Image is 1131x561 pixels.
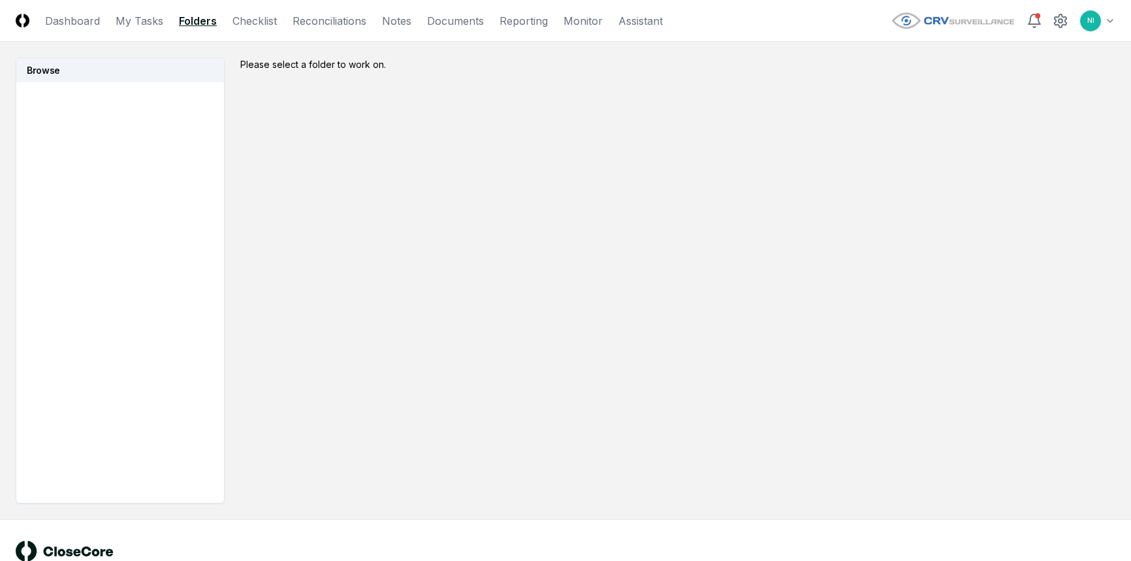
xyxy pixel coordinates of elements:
[16,14,29,27] img: Logo
[1079,9,1102,33] button: NI
[45,13,100,29] a: Dashboard
[232,13,277,29] a: Checklist
[240,57,1115,71] div: Please select a folder to work on.
[1087,16,1094,25] span: NI
[618,13,663,29] a: Assistant
[116,13,163,29] a: My Tasks
[891,12,1016,29] img: CRV Surveillance logo
[16,58,224,82] h3: Browse
[179,13,217,29] a: Folders
[382,13,411,29] a: Notes
[293,13,366,29] a: Reconciliations
[427,13,484,29] a: Documents
[500,13,548,29] a: Reporting
[564,13,603,29] a: Monitor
